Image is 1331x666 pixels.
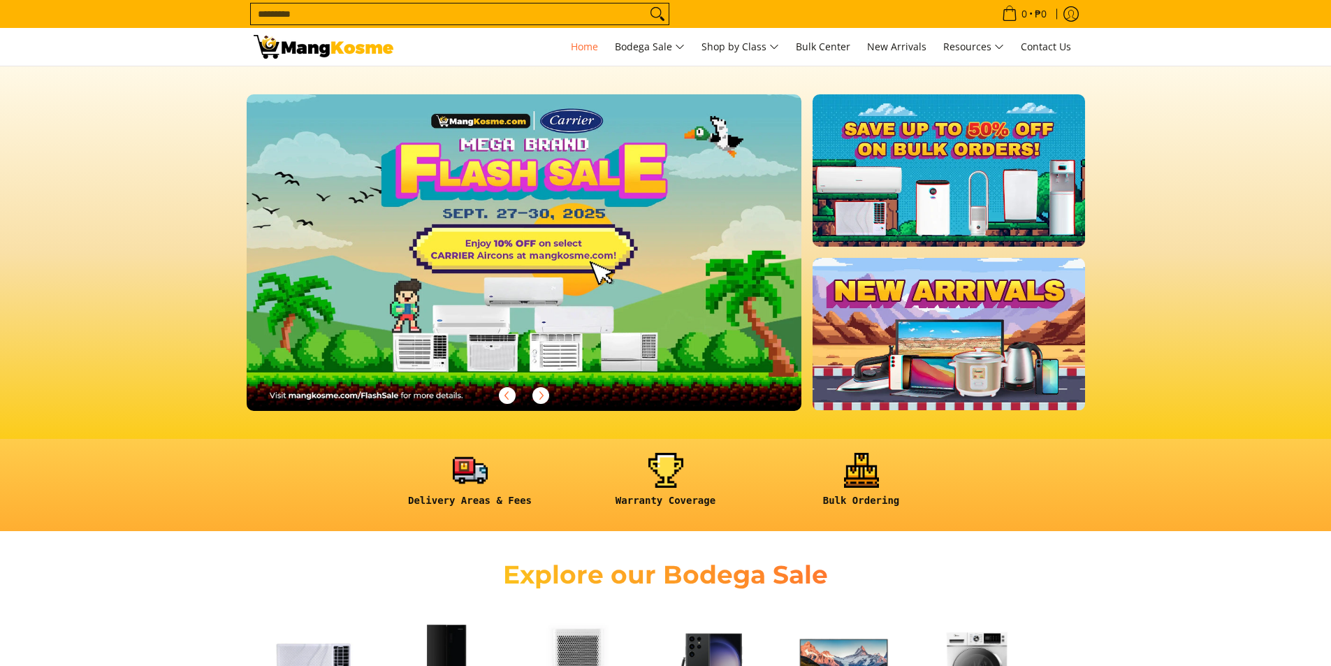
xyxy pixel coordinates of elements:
[796,40,850,53] span: Bulk Center
[646,3,669,24] button: Search
[813,94,1084,247] img: BULK.webp
[247,94,802,411] img: 092325 mk eom flash sale 1510x861 no dti
[860,28,933,66] a: New Arrivals
[407,28,1078,66] nav: Main Menu
[813,258,1084,410] img: NEW_ARRIVAL.webp
[492,380,523,411] button: Previous
[701,38,779,56] span: Shop by Class
[1021,40,1071,53] span: Contact Us
[1033,9,1049,19] span: ₱0
[771,453,952,518] a: <h6><strong>Bulk Ordering</strong></h6>
[998,6,1051,22] span: •
[789,28,857,66] a: Bulk Center
[943,38,1004,56] span: Resources
[694,28,786,66] a: Shop by Class
[608,28,692,66] a: Bodega Sale
[1019,9,1029,19] span: 0
[571,40,598,53] span: Home
[564,28,605,66] a: Home
[867,40,926,53] span: New Arrivals
[379,453,561,518] a: <h6><strong>Delivery Areas & Fees</strong></h6>
[525,380,556,411] button: Next
[575,453,757,518] a: <h6><strong>Warranty Coverage</strong></h6>
[1014,28,1078,66] a: Contact Us
[463,559,868,591] h2: Explore our Bodega Sale
[936,28,1011,66] a: Resources
[615,38,685,56] span: Bodega Sale
[254,35,393,59] img: Mang Kosme: Your Home Appliances Warehouse Sale Partner!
